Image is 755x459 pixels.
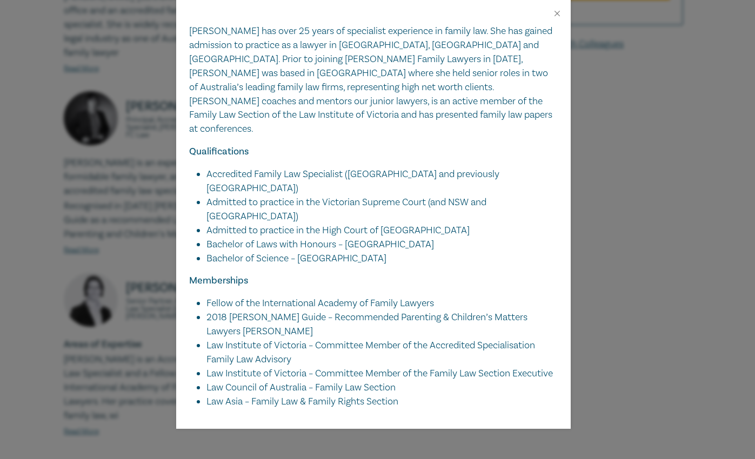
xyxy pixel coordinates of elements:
[206,252,558,266] li: Bachelor of Science – [GEOGRAPHIC_DATA]
[552,9,562,18] button: Close
[189,274,248,287] strong: Memberships
[206,296,558,310] li: Fellow of the International Academy of Family Lawyers
[206,238,558,252] li: Bachelor of Laws with Honours – [GEOGRAPHIC_DATA]
[206,367,558,381] li: Law Institute of Victoria – Committee Member of the Family Law Section Executive
[206,195,558,224] li: Admitted to practice in the Victorian Supreme Court (and NSW and [GEOGRAPHIC_DATA])
[206,224,558,238] li: Admitted to practice in the High Court of [GEOGRAPHIC_DATA]
[206,310,558,339] li: 2018 [PERSON_NAME] Guide – Recommended Parenting & Children’s Matters Lawyers [PERSON_NAME]
[206,167,558,195] li: Accredited Family Law Specialist ([GEOGRAPHIC_DATA] and previously [GEOGRAPHIC_DATA])
[206,395,558,409] li: Law Asia – Family Law & Family Rights Section
[189,24,558,136] p: [PERSON_NAME] has over 25 years of specialist experience in family law. She has gained admission ...
[189,145,249,158] strong: Qualifications
[206,381,558,395] li: Law Council of Australia – Family Law Section
[206,339,558,367] li: Law Institute of Victoria – Committee Member of the Accredited Specialisation Family Law Advisory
